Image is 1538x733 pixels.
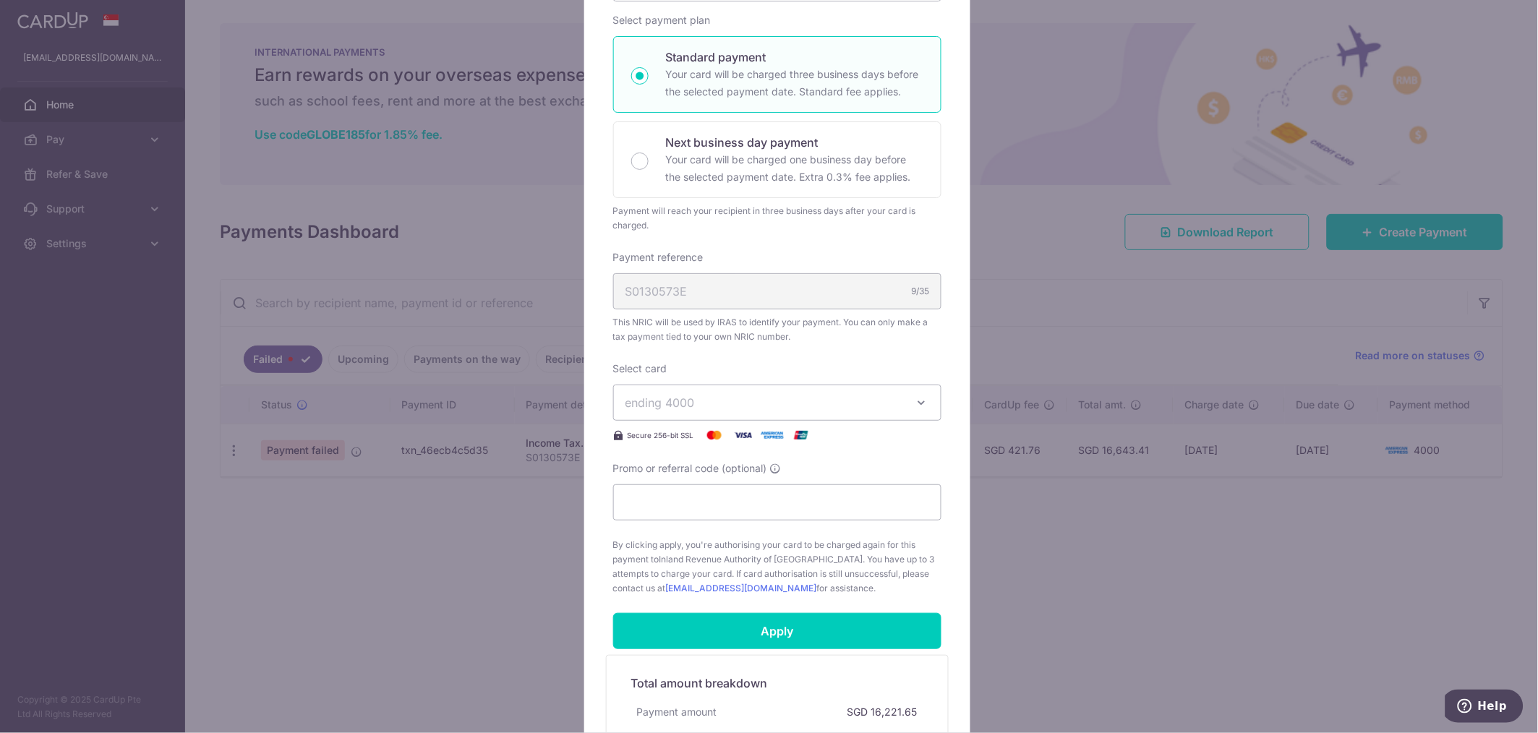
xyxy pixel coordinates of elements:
[666,583,817,593] a: [EMAIL_ADDRESS][DOMAIN_NAME]
[666,48,923,66] p: Standard payment
[666,134,923,151] p: Next business day payment
[628,429,694,441] span: Secure 256-bit SSL
[613,613,941,649] input: Apply
[613,315,941,344] span: This NRIC will be used by IRAS to identify your payment. You can only make a tax payment tied to ...
[613,538,941,596] span: By clicking apply, you're authorising your card to be charged again for this payment to . You hav...
[613,385,941,421] button: ending 4000
[1445,690,1524,726] iframe: Opens a widget where you can find more information
[631,674,923,692] h5: Total amount breakdown
[613,204,941,233] div: Payment will reach your recipient in three business days after your card is charged.
[613,361,667,376] label: Select card
[625,395,695,410] span: ending 4000
[700,426,729,444] img: Mastercard
[613,250,704,265] label: Payment reference
[729,426,758,444] img: Visa
[613,461,767,476] span: Promo or referral code (optional)
[842,699,923,725] div: SGD 16,221.65
[666,66,923,100] p: Your card will be charged three business days before the selected payment date. Standard fee appl...
[912,284,930,299] div: 9/35
[631,699,723,725] div: Payment amount
[787,426,816,444] img: UnionPay
[666,151,923,186] p: Your card will be charged one business day before the selected payment date. Extra 0.3% fee applies.
[758,426,787,444] img: American Express
[613,13,711,27] label: Select payment plan
[659,554,863,565] span: Inland Revenue Authority of [GEOGRAPHIC_DATA]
